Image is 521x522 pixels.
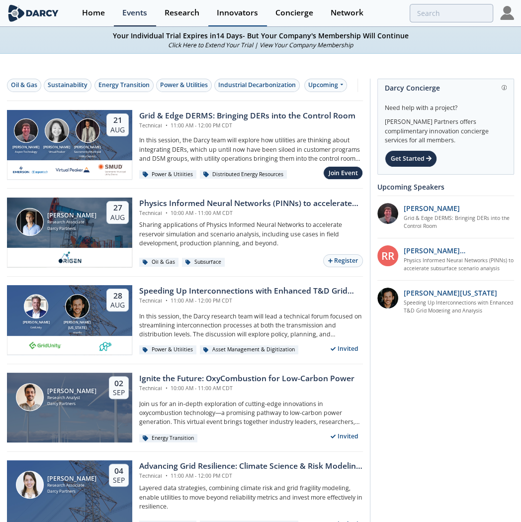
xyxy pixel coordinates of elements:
div: Darcy Partners [47,225,96,232]
p: Join us for an in-depth exploration of cutting-edge innovations in oxycombustion technology—a pro... [139,400,363,427]
div: [PERSON_NAME] [10,145,41,150]
div: 28 [110,291,125,301]
div: Research [165,9,199,17]
div: 04 [113,466,125,476]
a: Juan Mayol [PERSON_NAME] Research Associate Darcy Partners 27 Aug Physics Informed Neural Network... [7,198,363,267]
a: Brian Fitzsimons [PERSON_NAME] GridUnity Luigi Montana [PERSON_NAME][US_STATE] envelio 28 Aug Spe... [7,285,363,355]
div: Research Analyst [47,395,96,401]
span: • [164,297,169,304]
button: Power & Utilities [156,79,212,92]
div: Sep [113,476,125,485]
a: Grid & Edge DERMS: Bringing DERs into the Control Room [404,214,515,230]
span: • [164,209,169,216]
div: envelio [62,330,92,334]
div: Aspen Technology [10,150,41,154]
button: Energy Transition [94,79,154,92]
div: Invited [327,430,363,443]
button: Industrial Decarbonization [214,79,300,92]
span: • [164,122,169,129]
a: Jonathan Curtis [PERSON_NAME] Aspen Technology Brenda Chew [PERSON_NAME] Virtual Peaker Yevgeniy ... [7,110,363,180]
div: Grid & Edge DERMS: Bringing DERs into the Control Room [139,110,355,122]
div: Upcoming [304,79,347,92]
p: In this session, the Darcy team will explore how utilities are thinking about integrating DERs, w... [139,136,363,163]
div: 27 [110,203,125,213]
img: virtual-peaker.com.png [55,164,90,176]
div: Technical 10:00 AM - 11:00 AM CDT [139,385,354,393]
img: Brian Fitzsimons [24,294,48,318]
a: Speeding Up Interconnections with Enhanced T&D Grid Modeling and Analysis [404,299,515,315]
div: [PERSON_NAME] [47,475,96,482]
div: Aug [110,301,125,310]
a: View Your Company Membership [260,41,353,49]
div: Asset Management & Digitization [200,345,298,354]
img: Jonathan Curtis [14,118,38,143]
div: Sep [113,388,125,397]
span: • [164,472,169,479]
img: Smud.org.png [97,164,126,176]
div: [PERSON_NAME][US_STATE] [62,320,92,330]
div: Aug [110,213,125,222]
span: • [164,385,169,392]
div: Innovators [217,9,258,17]
div: [PERSON_NAME] [21,320,52,325]
div: [PERSON_NAME] [47,212,96,219]
div: Aug [110,125,125,134]
div: 21 [110,115,125,125]
input: Advanced Search [410,4,493,22]
div: Technical 11:00 AM - 12:00 PM CDT [139,472,363,480]
div: RR [377,245,398,266]
div: Upcoming Speakers [377,178,514,196]
p: Sharing applications of Physics Informed Neural Networks to accelerate reservoir simulation and s... [139,220,363,248]
img: cb84fb6c-3603-43a1-87e3-48fd23fb317a [13,164,48,176]
a: Click Here to Extend Your Trial [168,41,253,49]
img: 1659894010494-gridunity-wp-logo.png [28,339,63,351]
div: Network [331,9,363,17]
img: Camila Casamayor [16,471,44,499]
div: GridUnity [21,325,52,329]
img: logo-wide.svg [7,4,60,22]
div: Virtual Peaker [41,150,72,154]
div: [PERSON_NAME] [72,145,103,150]
div: Energy Transition [139,434,197,443]
div: Sacramento Municipal Utility District. [72,150,103,158]
div: Subsurface [182,258,225,267]
img: information.svg [502,85,507,91]
div: Speeding Up Interconnections with Enhanced T&D Grid Modeling and Analysis [139,285,363,297]
div: Industrial Decarbonization [218,81,296,90]
img: accc9a8e-a9c1-4d58-ae37-132228efcf55 [377,203,398,224]
div: Research Associate [47,482,96,489]
div: Sustainability [48,81,87,90]
div: Power & Utilities [139,170,196,179]
img: 1b183925-147f-4a47-82c9-16eeeed5003c [377,288,398,309]
button: Oil & Gas [7,79,41,92]
div: Ignite the Future: OxyCombustion for Low-Carbon Power [139,373,354,385]
p: [PERSON_NAME] [PERSON_NAME] [404,245,515,256]
div: Darcy Partners [47,401,96,407]
div: Darcy Partners [47,488,96,495]
div: [PERSON_NAME] [41,145,72,150]
div: Technical 10:00 AM - 11:00 AM CDT [139,209,363,217]
div: Need help with a project? [385,97,507,112]
div: Technical 11:00 AM - 12:00 PM CDT [139,122,355,130]
div: Energy Transition [98,81,150,90]
img: Brenda Chew [45,118,69,143]
img: Luigi Montana [65,294,89,318]
div: Power & Utilities [139,345,196,354]
div: [PERSON_NAME] [47,388,96,395]
p: [PERSON_NAME] [404,203,460,213]
div: Distributed Energy Resources [200,170,287,179]
div: Oil & Gas [139,258,178,267]
img: origen.ai.png [55,251,85,263]
div: Advancing Grid Resilience: Climate Science & Risk Modeling Leadership Panel [139,460,363,472]
button: Sustainability [44,79,91,92]
span: | [255,41,258,49]
img: Profile [500,6,514,20]
div: Darcy Concierge [385,79,507,97]
div: Home [82,9,105,17]
div: Events [122,9,147,17]
a: Nicolas Lassalle [PERSON_NAME] Research Analyst Darcy Partners 02 Sep Ignite the Future: OxyCombu... [7,373,363,442]
img: 336b6de1-6040-4323-9c13-5718d9811639 [99,339,112,351]
img: Nicolas Lassalle [16,383,44,411]
div: Get Started [385,150,437,167]
div: Join Event [329,169,358,178]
